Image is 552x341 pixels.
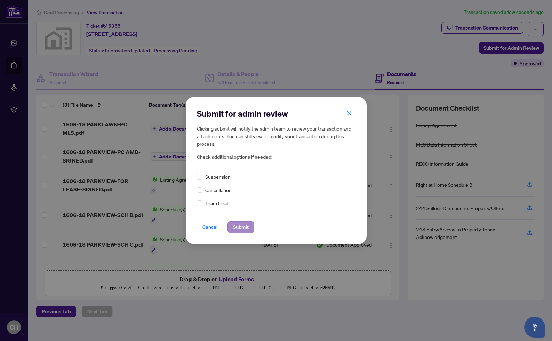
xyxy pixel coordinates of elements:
button: Cancel [197,221,223,233]
button: Submit [227,221,254,233]
button: Open asap [524,317,545,338]
span: Suspension [205,173,231,181]
h5: Clicking submit will notify the admin team to review your transaction and attachments. You can st... [197,125,355,148]
h2: Submit for admin review [197,108,355,119]
span: close [347,111,352,116]
span: Submit [233,222,249,233]
span: Cancel [202,222,218,233]
span: Team Deal [205,199,228,207]
span: Cancellation [205,186,232,194]
span: Check additional options if needed: [197,153,355,161]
